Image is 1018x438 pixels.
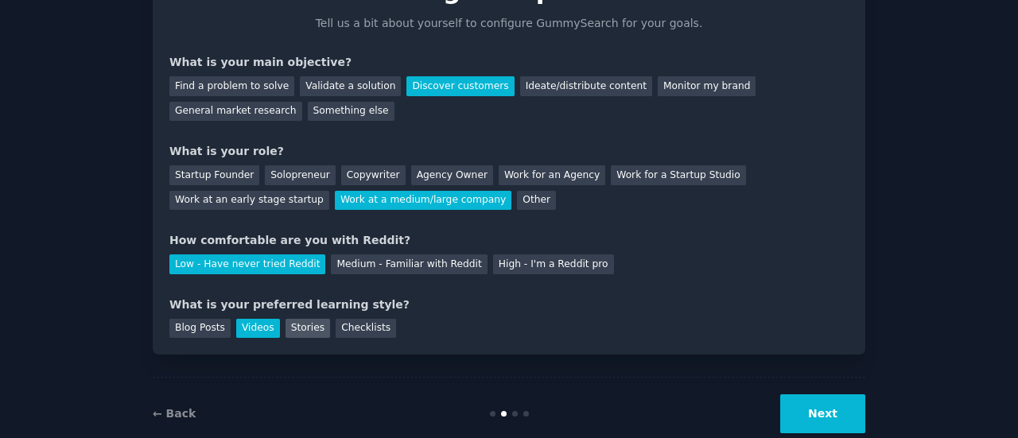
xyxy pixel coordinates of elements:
[331,254,487,274] div: Medium - Familiar with Reddit
[169,297,849,313] div: What is your preferred learning style?
[169,102,302,122] div: General market research
[517,191,556,211] div: Other
[286,319,330,339] div: Stories
[236,319,280,339] div: Videos
[411,165,493,185] div: Agency Owner
[520,76,652,96] div: Ideate/distribute content
[336,319,396,339] div: Checklists
[153,407,196,420] a: ← Back
[341,165,406,185] div: Copywriter
[658,76,756,96] div: Monitor my brand
[169,254,325,274] div: Low - Have never tried Reddit
[265,165,335,185] div: Solopreneur
[780,394,865,433] button: Next
[169,143,849,160] div: What is your role?
[499,165,605,185] div: Work for an Agency
[308,102,394,122] div: Something else
[169,76,294,96] div: Find a problem to solve
[300,76,401,96] div: Validate a solution
[406,76,514,96] div: Discover customers
[309,15,709,32] p: Tell us a bit about yourself to configure GummySearch for your goals.
[335,191,511,211] div: Work at a medium/large company
[611,165,745,185] div: Work for a Startup Studio
[169,319,231,339] div: Blog Posts
[169,232,849,249] div: How comfortable are you with Reddit?
[169,165,259,185] div: Startup Founder
[169,54,849,71] div: What is your main objective?
[493,254,614,274] div: High - I'm a Reddit pro
[169,191,329,211] div: Work at an early stage startup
